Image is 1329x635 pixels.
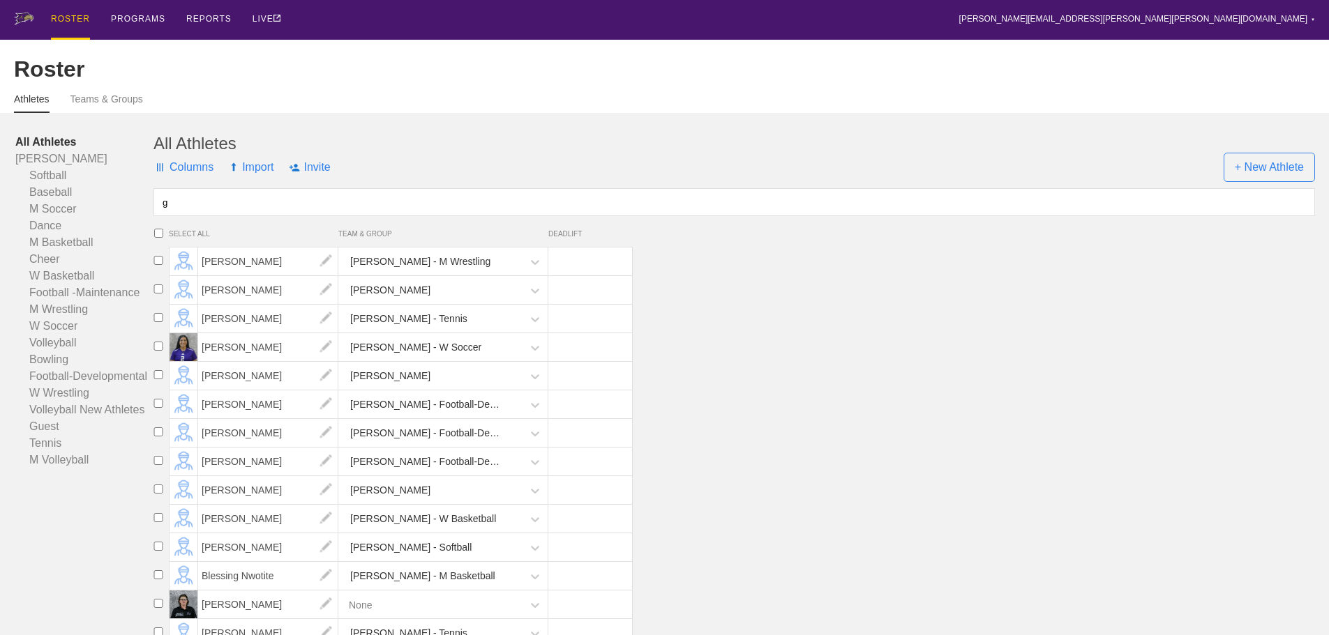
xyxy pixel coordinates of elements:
[15,284,153,301] a: Football -Maintenance
[198,255,338,267] a: [PERSON_NAME]
[15,217,153,234] a: Dance
[198,312,338,324] a: [PERSON_NAME]
[198,533,338,561] span: [PERSON_NAME]
[198,247,338,275] span: [PERSON_NAME]
[14,13,33,25] img: logo
[1224,153,1315,182] span: + New Athlete
[350,392,502,418] div: [PERSON_NAME] - Football-Developmental
[198,419,338,447] span: [PERSON_NAME]
[198,369,338,381] a: [PERSON_NAME]
[14,93,50,113] a: Athletes
[15,368,153,385] a: Football-Developmental
[198,305,338,332] span: [PERSON_NAME]
[1311,15,1315,24] div: ▼
[350,277,430,303] div: [PERSON_NAME]
[229,146,273,188] span: Import
[350,249,490,275] div: [PERSON_NAME] - M Wrestling
[15,151,153,167] a: [PERSON_NAME]
[312,247,340,275] img: edit.png
[153,134,1315,153] div: All Athletes
[312,390,340,418] img: edit.png
[15,251,153,268] a: Cheer
[15,435,153,452] a: Tennis
[350,535,472,560] div: [PERSON_NAME] - Softball
[15,351,153,368] a: Bowling
[198,390,338,418] span: [PERSON_NAME]
[312,419,340,447] img: edit.png
[198,505,338,533] span: [PERSON_NAME]
[153,188,1315,216] input: Search by name...
[198,562,338,590] span: Blessing Nwotite
[349,592,372,618] div: None
[15,268,153,284] a: W Basketball
[312,276,340,304] img: edit.png
[198,512,338,524] a: [PERSON_NAME]
[14,56,1315,82] div: Roster
[15,234,153,251] a: M Basketball
[198,484,338,496] a: [PERSON_NAME]
[350,306,467,332] div: [PERSON_NAME] - Tennis
[198,341,338,353] a: [PERSON_NAME]
[15,167,153,184] a: Softball
[289,146,330,188] span: Invite
[312,505,340,533] img: edit.png
[350,335,481,360] div: [PERSON_NAME] - W Soccer
[312,533,340,561] img: edit.png
[312,305,340,332] img: edit.png
[1259,568,1329,635] iframe: Chat Widget
[338,230,548,238] span: TEAM & GROUP
[198,276,338,304] span: [PERSON_NAME]
[169,230,338,238] span: SELECT ALL
[15,385,153,401] a: W Wrestling
[312,447,340,475] img: edit.png
[198,333,338,361] span: [PERSON_NAME]
[15,318,153,335] a: W Soccer
[15,301,153,318] a: M Wrestling
[350,477,430,503] div: [PERSON_NAME]
[198,569,338,581] a: Blessing Nwotite
[15,335,153,351] a: Volleyball
[15,184,153,201] a: Baseball
[198,590,338,618] span: [PERSON_NAME]
[198,427,338,438] a: [PERSON_NAME]
[198,541,338,553] a: [PERSON_NAME]
[198,362,338,390] span: [PERSON_NAME]
[198,447,338,475] span: [PERSON_NAME]
[312,362,340,390] img: edit.png
[312,590,340,618] img: edit.png
[15,452,153,468] a: M Volleyball
[312,562,340,590] img: edit.png
[350,449,502,475] div: [PERSON_NAME] - Football-Developmental
[350,506,496,532] div: [PERSON_NAME] - W Basketball
[312,476,340,504] img: edit.png
[312,333,340,361] img: edit.png
[350,563,495,589] div: [PERSON_NAME] - M Basketball
[15,418,153,435] a: Guest
[350,363,430,389] div: [PERSON_NAME]
[198,476,338,504] span: [PERSON_NAME]
[548,230,626,238] span: DEADLIFT
[15,401,153,418] a: Volleyball New Athletes
[350,420,502,446] div: [PERSON_NAME] - Football-Developmental
[198,455,338,467] a: [PERSON_NAME]
[15,201,153,217] a: M Soccer
[198,398,338,410] a: [PERSON_NAME]
[198,598,338,610] a: [PERSON_NAME]
[198,284,338,296] a: [PERSON_NAME]
[15,134,153,151] a: All Athletes
[153,146,213,188] span: Columns
[70,93,143,112] a: Teams & Groups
